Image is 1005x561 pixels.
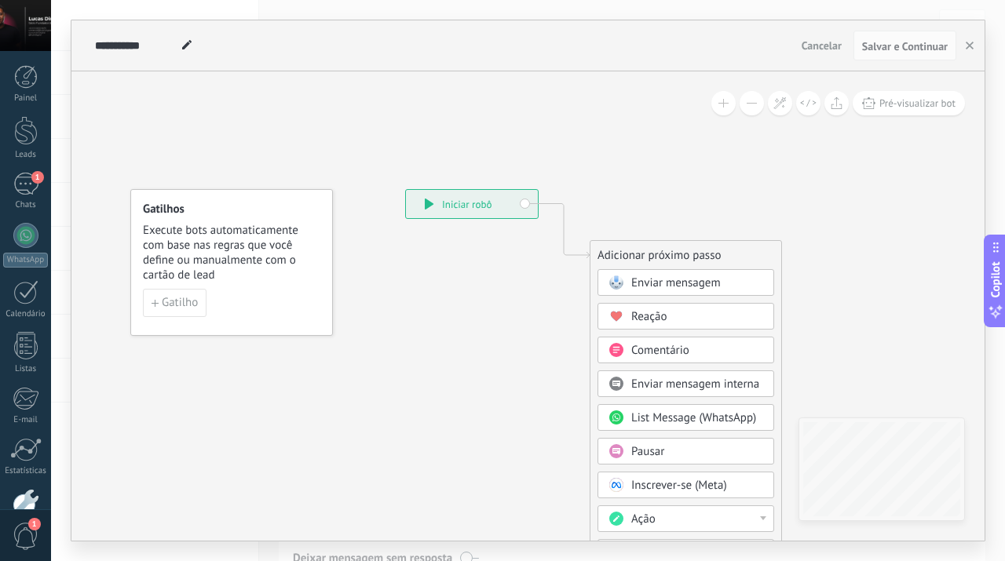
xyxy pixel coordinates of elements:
span: Reação [631,309,667,324]
div: E-mail [3,415,49,425]
span: 1 [28,518,41,530]
div: WhatsApp [3,253,48,268]
div: Adicionar próximo passo [590,242,781,268]
button: Gatilho [143,289,206,317]
span: Comentário [631,343,689,358]
span: Gatilho [162,297,198,308]
span: Enviar mensagem interna [631,377,759,392]
span: Pré-visualizar bot [879,97,956,110]
button: Pré-visualizar bot [853,91,965,115]
div: Listas [3,364,49,374]
span: Enviar mensagem [631,275,721,290]
div: Iniciar robô [406,190,538,218]
button: Cancelar [795,34,848,57]
span: Cancelar [802,38,842,53]
span: Execute bots automaticamente com base nas regras que você define ou manualmente com o cartão de lead [143,223,322,282]
span: Pausar [631,444,664,459]
h4: Gatilhos [143,202,322,217]
span: Copilot [988,261,1003,297]
div: Calendário [3,309,49,319]
span: 1 [31,171,44,184]
div: Leads [3,150,49,160]
span: List Message (WhatsApp) [631,410,756,425]
div: Chats [3,200,49,210]
span: Inscrever-se (Meta) [631,478,727,493]
span: Salvar e Continuar [862,41,948,52]
span: Ação [631,512,656,526]
div: Painel [3,93,49,104]
button: Salvar e Continuar [853,31,956,60]
div: Estatísticas [3,466,49,476]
